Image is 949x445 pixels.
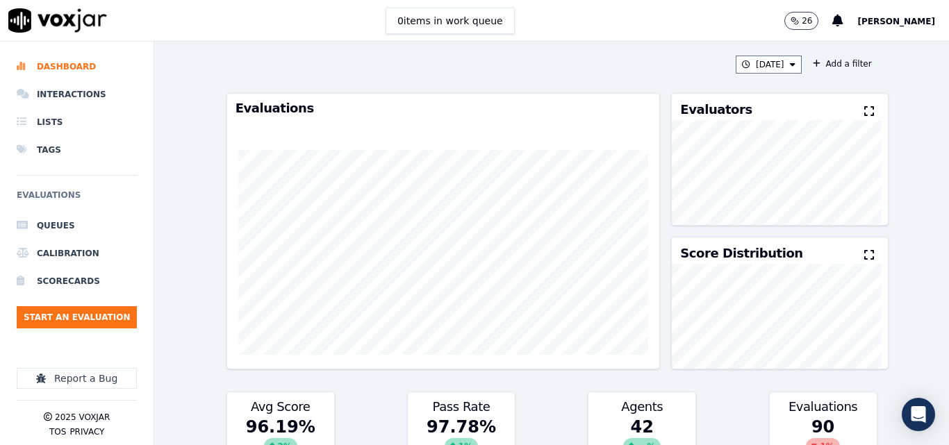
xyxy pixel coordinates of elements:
button: Start an Evaluation [17,306,137,328]
h3: Evaluations [778,401,868,413]
img: voxjar logo [8,8,107,33]
button: Add a filter [807,56,877,72]
h3: Evaluations [236,102,652,115]
button: 0items in work queue [386,8,515,34]
h3: Score Distribution [680,247,802,260]
button: 26 [784,12,818,30]
h3: Pass Rate [416,401,506,413]
a: Interactions [17,81,137,108]
h6: Evaluations [17,187,137,212]
a: Dashboard [17,53,137,81]
button: Report a Bug [17,368,137,389]
h3: Avg Score [236,401,326,413]
h3: Agents [597,401,687,413]
button: [DATE] [736,56,802,74]
a: Calibration [17,240,137,267]
div: Open Intercom Messenger [902,398,935,431]
h3: Evaluators [680,103,752,116]
button: Privacy [69,426,104,437]
span: [PERSON_NAME] [857,17,935,26]
a: Queues [17,212,137,240]
a: Scorecards [17,267,137,295]
a: Tags [17,136,137,164]
p: 26 [802,15,812,26]
button: TOS [49,426,66,437]
button: 26 [784,12,832,30]
p: 2025 Voxjar [55,412,110,423]
a: Lists [17,108,137,136]
button: [PERSON_NAME] [857,12,949,29]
